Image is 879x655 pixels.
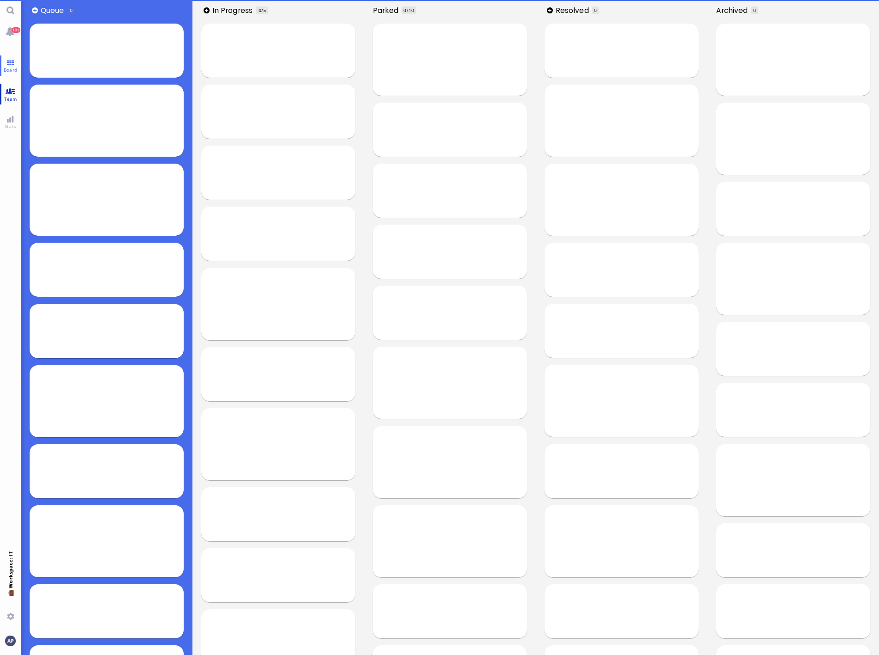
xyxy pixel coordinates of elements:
[261,7,266,13] span: /5
[594,7,597,13] span: 0
[204,7,210,13] button: Add
[373,5,402,16] span: Parked
[12,27,20,33] span: 101
[259,7,261,13] span: 0
[716,5,751,16] span: Archived
[556,5,592,16] span: Resolved
[2,123,19,129] span: Stats
[212,5,256,16] span: In progress
[2,96,19,102] span: Team
[753,7,756,13] span: 0
[407,7,414,13] span: /10
[403,7,406,13] span: 0
[7,588,14,609] span: 💼 Workspace: IT
[5,636,15,646] img: You
[1,67,19,73] span: Board
[41,5,67,16] span: Queue
[70,7,73,13] span: 0
[547,7,553,13] button: Add
[32,7,38,13] button: Add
